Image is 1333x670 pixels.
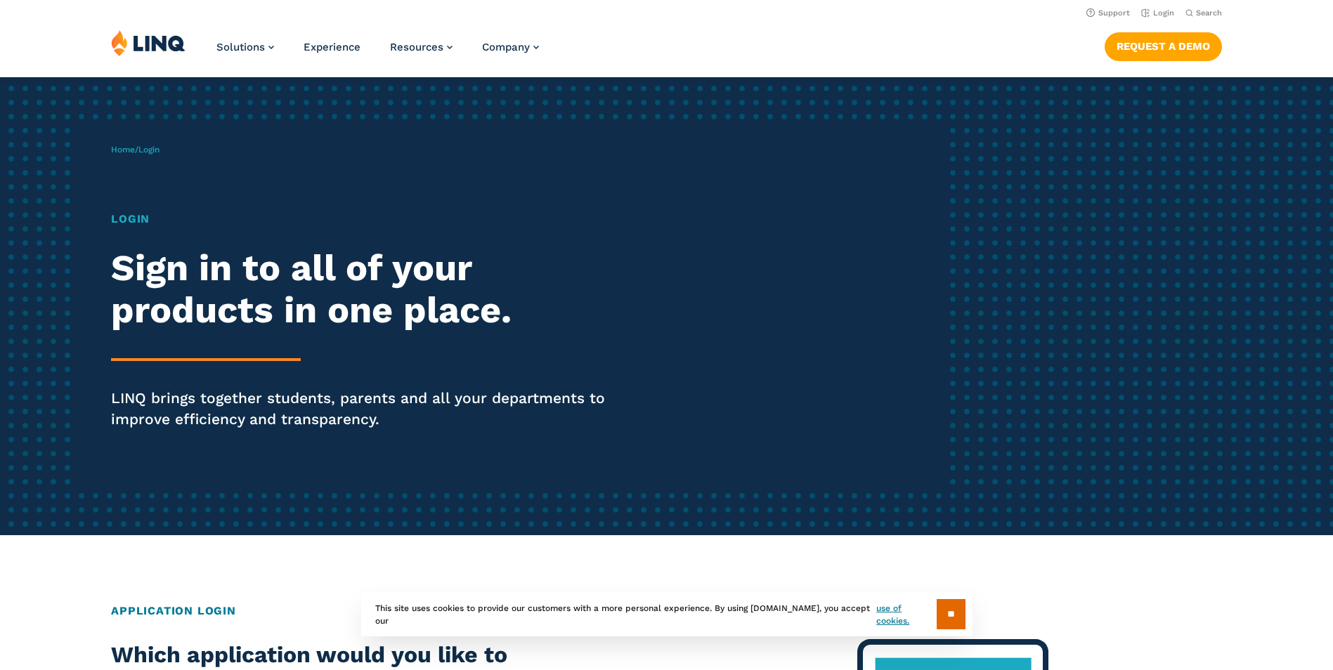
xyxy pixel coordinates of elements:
button: Open Search Bar [1185,8,1222,18]
h1: Login [111,211,625,228]
nav: Primary Navigation [216,29,539,76]
span: Login [138,145,160,155]
a: use of cookies. [876,602,936,627]
h2: Application Login [111,603,1222,619]
img: LINQ | K‑12 Software [111,29,186,56]
span: Resources [390,41,443,53]
span: / [111,145,160,155]
span: Solutions [216,41,265,53]
a: Company [482,41,539,53]
h2: Sign in to all of your products in one place. [111,247,625,331]
a: Resources [390,41,453,53]
nav: Button Navigation [1105,29,1222,60]
a: Home [111,145,135,155]
a: Solutions [216,41,274,53]
a: Request a Demo [1105,32,1222,60]
span: Company [482,41,530,53]
div: This site uses cookies to provide our customers with a more personal experience. By using [DOMAIN... [361,592,973,636]
p: LINQ brings together students, parents and all your departments to improve efficiency and transpa... [111,388,625,430]
span: Search [1196,8,1222,18]
a: Experience [304,41,360,53]
a: Login [1141,8,1174,18]
a: Support [1086,8,1130,18]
